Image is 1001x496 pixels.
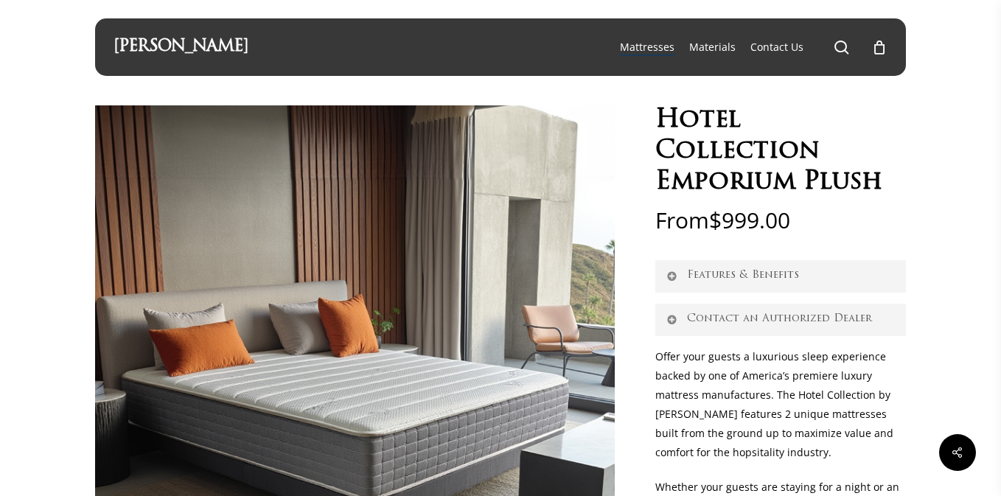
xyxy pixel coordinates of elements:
p: From [655,209,906,260]
span: Mattresses [620,40,674,54]
a: Features & Benefits [655,260,906,293]
a: Contact Us [750,40,803,55]
p: Offer your guests a luxurious sleep experience backed by one of America’s premiere luxury mattres... [655,347,906,478]
h1: Hotel Collection Emporium Plush [655,105,906,198]
a: Materials [689,40,736,55]
a: Mattresses [620,40,674,55]
a: [PERSON_NAME] [114,39,248,55]
bdi: 999.00 [709,205,790,235]
nav: Main Menu [613,18,887,76]
span: Materials [689,40,736,54]
a: Contact an Authorized Dealer [655,304,906,336]
span: $ [709,205,722,235]
span: Contact Us [750,40,803,54]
